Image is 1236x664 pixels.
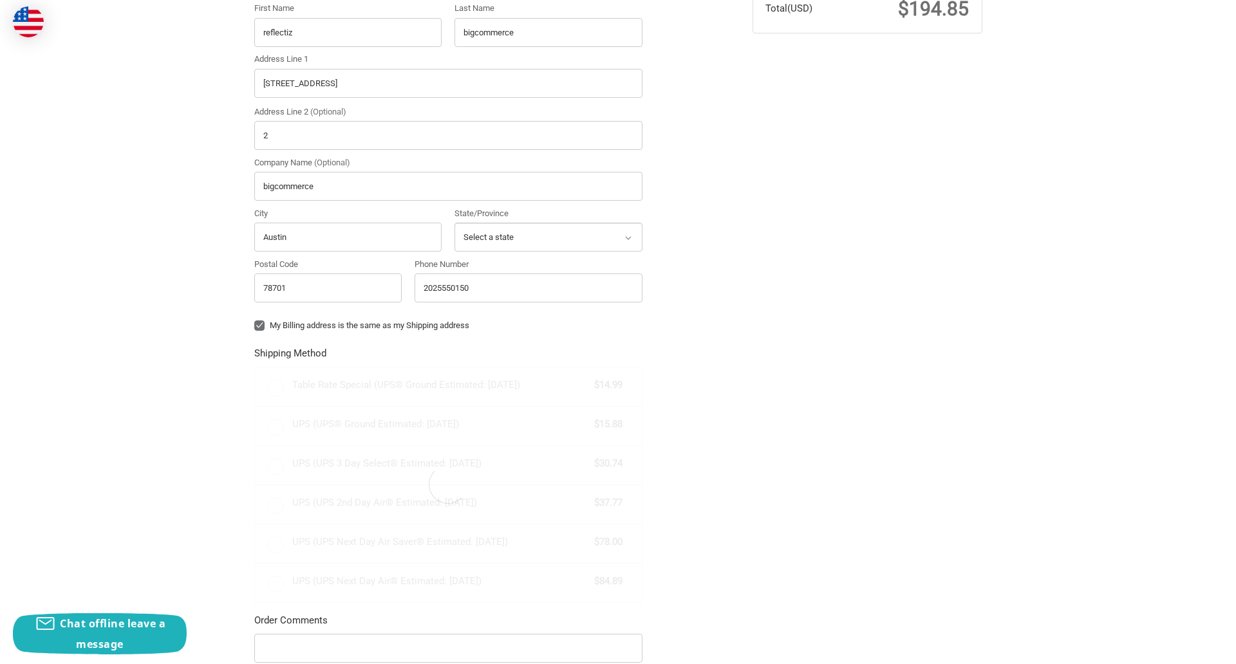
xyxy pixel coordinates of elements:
[254,207,442,220] label: City
[254,258,402,271] label: Postal Code
[254,53,642,66] label: Address Line 1
[310,107,346,116] small: (Optional)
[415,258,642,271] label: Phone Number
[314,158,350,167] small: (Optional)
[254,106,642,118] label: Address Line 2
[13,6,44,37] img: duty and tax information for United States
[13,613,187,654] button: Chat offline leave a message
[454,2,642,15] label: Last Name
[254,156,642,169] label: Company Name
[60,616,165,651] span: Chat offline leave a message
[254,613,328,634] legend: Order Comments
[765,3,812,14] span: Total (USD)
[254,320,642,331] label: My Billing address is the same as my Shipping address
[254,2,442,15] label: First Name
[454,207,642,220] label: State/Province
[108,6,147,17] span: Checkout
[254,346,326,367] legend: Shipping Method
